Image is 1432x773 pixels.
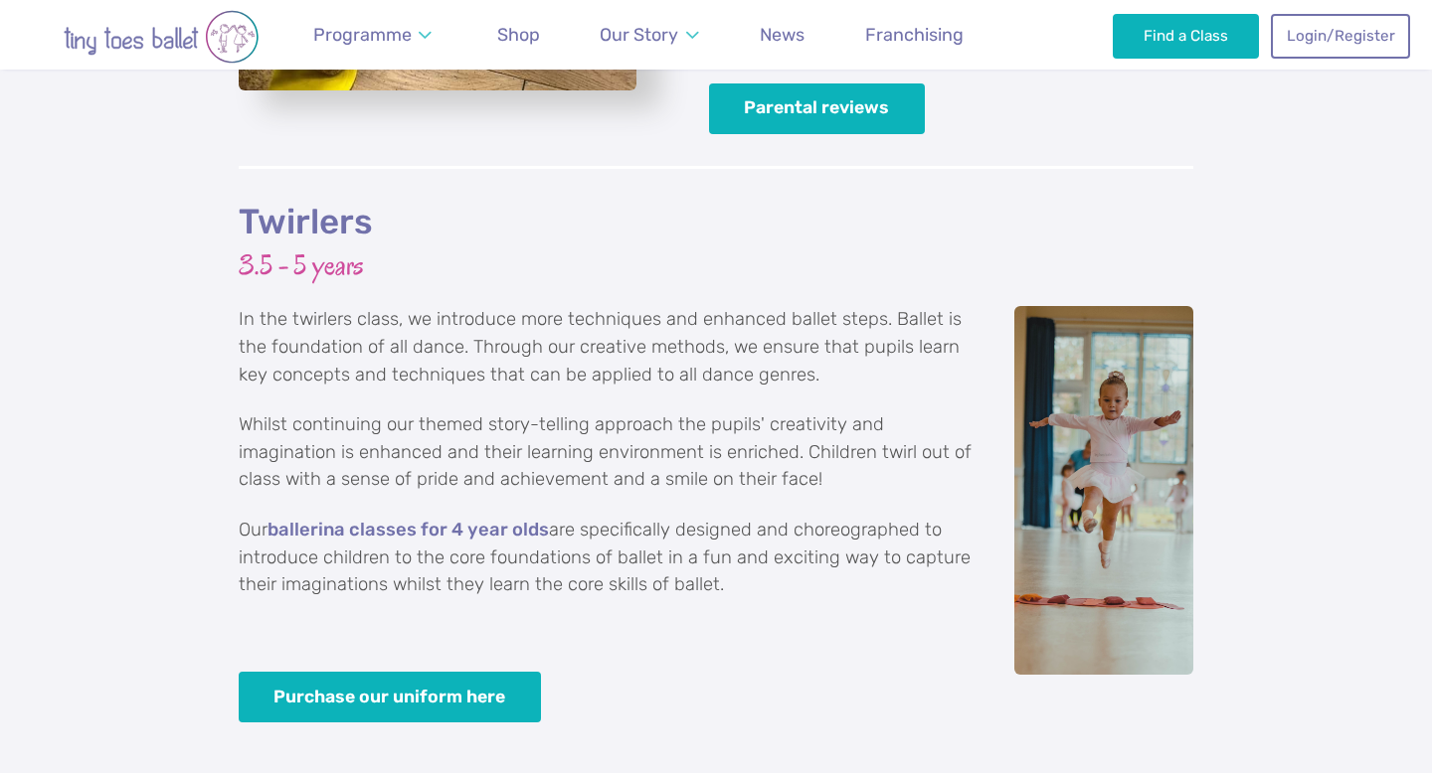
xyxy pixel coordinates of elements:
[22,10,300,64] img: tiny toes ballet
[239,411,1193,494] p: Whilst continuing our themed story-telling approach the pupils' creativity and imagination is enh...
[1271,14,1410,58] a: Login/Register
[239,201,1193,244] h2: Twirlers
[239,247,1193,284] h3: 3.5 - 5 years
[268,521,549,541] a: ballerina classes for 4 year olds
[751,13,813,58] a: News
[304,13,442,58] a: Programme
[488,13,549,58] a: Shop
[497,24,540,45] span: Shop
[600,24,678,45] span: Our Story
[1113,14,1259,58] a: Find a Class
[313,24,412,45] span: Programme
[709,83,925,134] a: Parental reviews
[239,517,1193,599] p: Our are specifically designed and choreographed to introduce children to the core foundations of ...
[856,13,973,58] a: Franchising
[239,306,1193,388] p: In the twirlers class, we introduce more techniques and enhanced ballet steps. Ballet is the foun...
[760,24,805,45] span: News
[865,24,964,45] span: Franchising
[239,672,541,722] a: Purchase our uniform here
[591,13,708,58] a: Our Story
